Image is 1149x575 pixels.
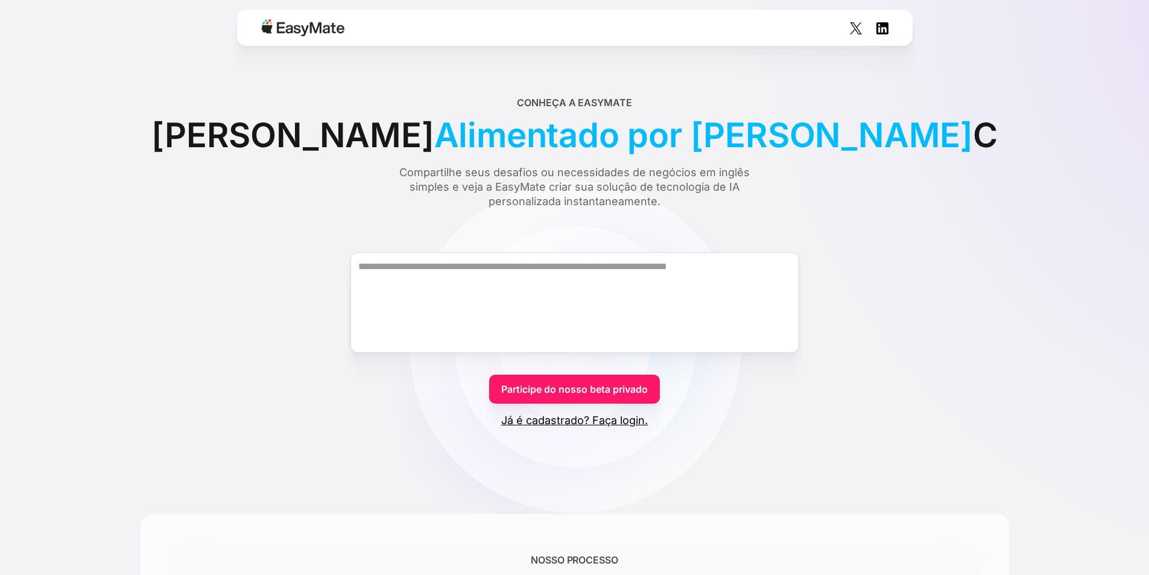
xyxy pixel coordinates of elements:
[531,554,618,566] font: NOSSO PROCESSO
[501,413,648,428] a: Já é cadastrado? Faça login.
[141,230,1009,428] form: Forma
[489,375,660,404] a: Participe do nosso beta privado
[501,383,648,395] font: Participe do nosso beta privado
[876,22,888,34] img: Ícone social
[517,97,631,109] font: Conheça a EasyMate
[501,414,648,427] font: Já é cadastrado? Faça login.
[399,166,750,208] font: Compartilhe seus desafios ou necessidades de negócios em inglês simples e veja a EasyMate criar s...
[850,22,862,34] img: Ícone social
[261,19,344,36] img: Logotipo Easymate
[434,115,973,156] font: Alimentado por [PERSON_NAME]
[151,115,434,156] font: [PERSON_NAME]
[973,110,998,160] span: C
